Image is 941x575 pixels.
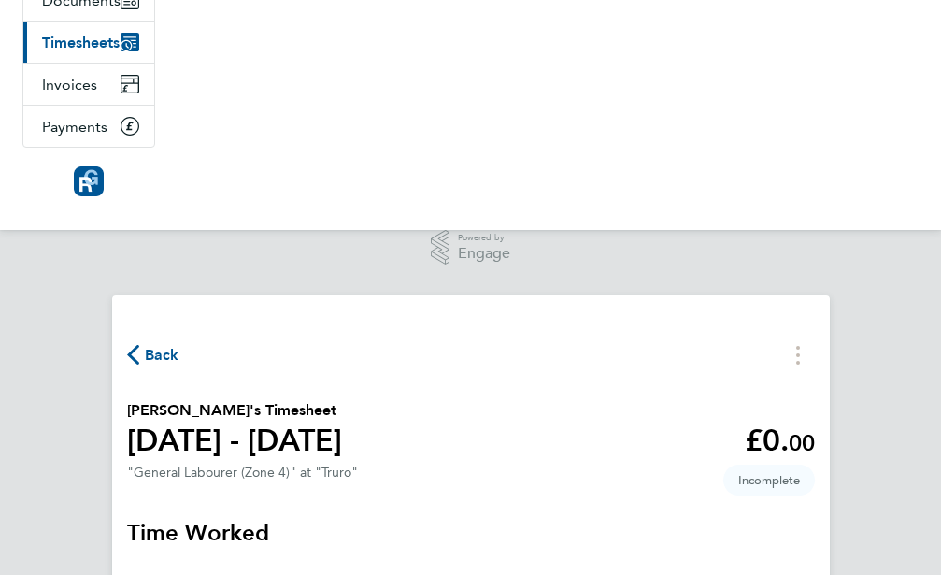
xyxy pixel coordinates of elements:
[127,399,342,422] h2: [PERSON_NAME]'s Timesheet
[22,166,155,196] a: Go to home page
[458,230,510,246] span: Powered by
[127,343,179,367] button: Back
[789,429,815,456] span: 00
[23,64,154,105] a: Invoices
[127,518,815,548] h3: Time Worked
[42,76,97,93] span: Invoices
[42,118,107,136] span: Payments
[74,166,104,196] img: resourcinggroup-logo-retina.png
[127,422,342,459] h1: [DATE] - [DATE]
[23,106,154,147] a: Payments
[431,230,510,266] a: Powered byEngage
[781,340,815,369] button: Timesheets Menu
[127,465,358,481] div: "General Labourer (Zone 4)" at "Truro"
[23,22,154,63] a: Timesheets
[145,344,179,367] span: Back
[723,465,815,496] span: This timesheet is Incomplete.
[42,34,120,51] span: Timesheets
[458,246,510,262] span: Engage
[745,423,815,458] app-decimal: £0.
